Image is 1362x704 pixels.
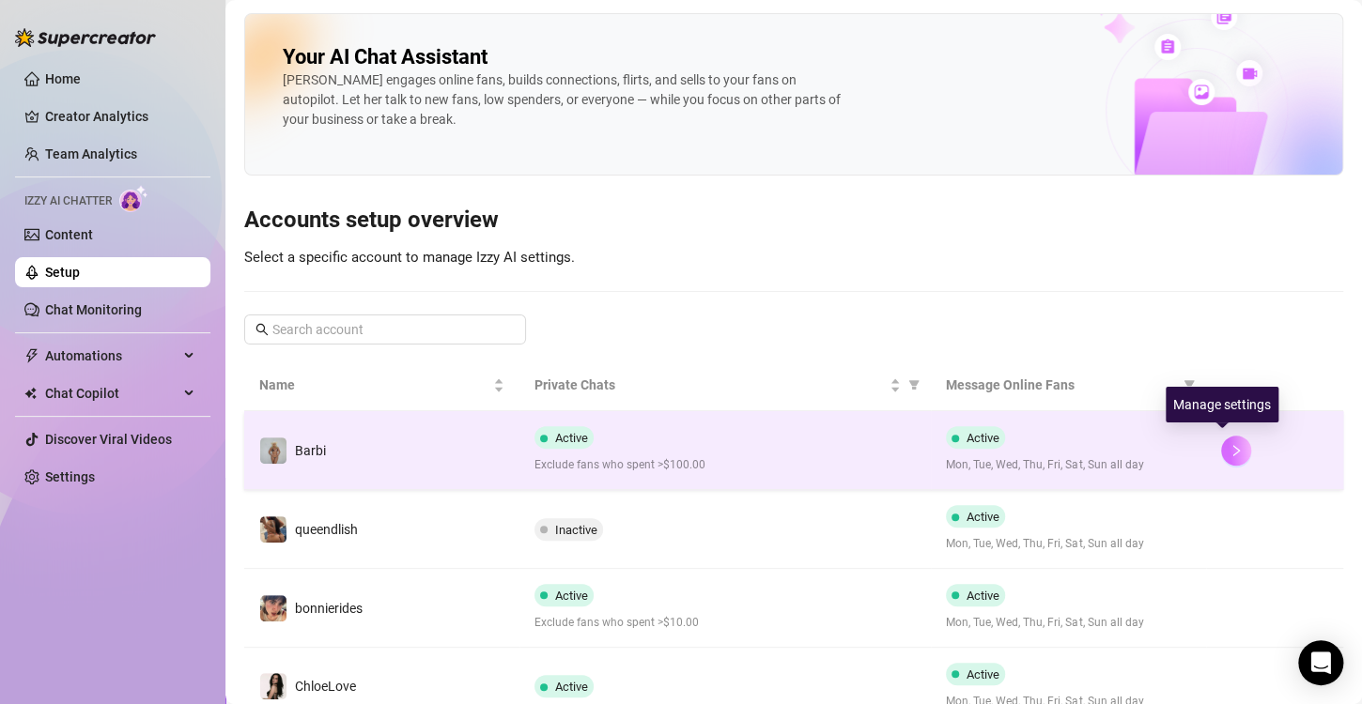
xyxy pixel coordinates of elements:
a: Team Analytics [45,146,137,161]
img: ChloeLove [260,673,286,699]
div: Open Intercom Messenger [1298,640,1343,685]
span: right [1230,523,1243,536]
span: thunderbolt [24,348,39,363]
span: Barbi [295,443,326,458]
span: filter [1184,379,1195,390]
span: Mon, Tue, Wed, Thu, Fri, Sat, Sun all day [946,614,1191,632]
span: Active [967,589,999,603]
span: Active [967,431,999,445]
span: Izzy AI Chatter [24,192,112,210]
div: [PERSON_NAME] engages online fans, builds connections, flirts, and sells to your fans on autopilo... [283,70,846,130]
a: Chat Monitoring [45,302,142,317]
a: Content [45,227,93,242]
span: Exclude fans who spent >$10.00 [534,614,917,632]
img: logo-BBDzfeDw.svg [15,28,156,47]
input: Search account [272,319,500,340]
span: Private Chats [534,375,887,395]
span: ChloeLove [295,679,356,694]
a: Creator Analytics [45,101,195,131]
span: Active [555,589,588,603]
a: Discover Viral Videos [45,432,172,447]
span: Active [967,510,999,524]
span: Name [259,375,489,395]
img: queendlish [260,516,286,543]
span: right [1230,602,1243,615]
img: AI Chatter [119,185,148,212]
button: right [1221,593,1251,623]
span: Automations [45,341,178,371]
span: Chat Copilot [45,378,178,408]
span: Message Online Fans [946,375,1176,395]
span: Inactive [555,523,597,537]
span: Active [967,667,999,681]
button: right [1221,671,1251,701]
a: Setup [45,265,80,280]
a: Settings [45,469,95,484]
span: Exclude fans who spent >$100.00 [534,456,917,474]
a: Home [45,71,81,86]
h3: Accounts setup overview [244,206,1343,236]
span: filter [908,379,920,390]
div: Manage settings [1166,387,1278,422]
span: search [255,323,269,336]
img: Chat Copilot [24,387,37,400]
h2: Your AI Chat Assistant [283,44,488,70]
button: right [1221,436,1251,466]
span: Mon, Tue, Wed, Thu, Fri, Sat, Sun all day [946,535,1191,553]
button: right [1221,514,1251,544]
img: bonnierides [260,595,286,621]
span: filter [905,371,923,399]
img: Barbi [260,437,286,464]
span: Select a specific account to manage Izzy AI settings. [244,249,575,266]
th: Name [244,360,519,411]
th: Private Chats [519,360,932,411]
span: Active [555,431,588,445]
span: right [1230,680,1243,693]
span: filter [1180,371,1199,399]
span: Active [555,680,588,694]
span: bonnierides [295,601,363,616]
span: Mon, Tue, Wed, Thu, Fri, Sat, Sun all day [946,456,1191,474]
span: right [1230,444,1243,457]
span: queendlish [295,522,358,537]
